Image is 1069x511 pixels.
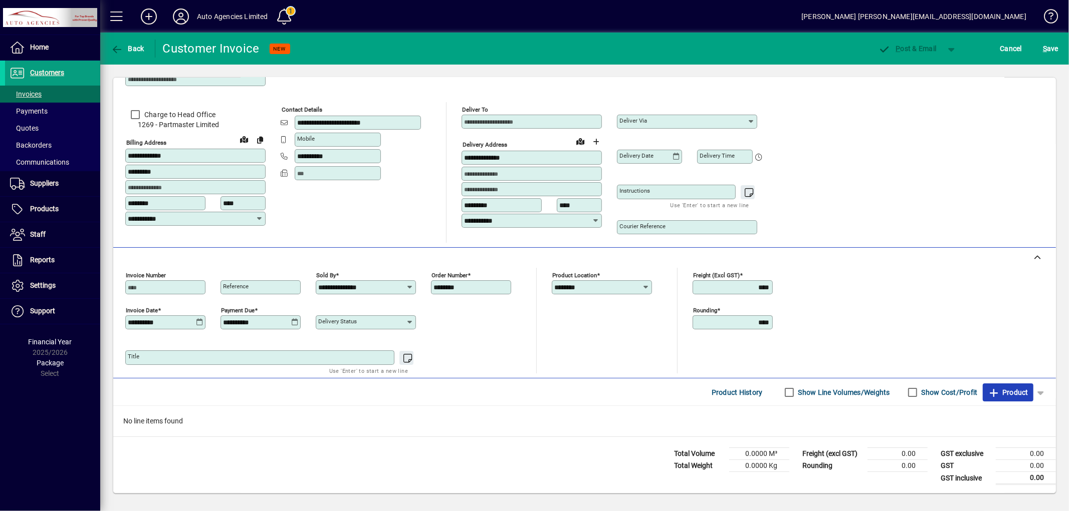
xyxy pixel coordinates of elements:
span: Back [111,45,144,53]
span: Product [988,384,1028,400]
mat-label: Deliver via [619,117,647,124]
mat-label: Invoice number [126,272,166,279]
button: Add [133,8,165,26]
a: Settings [5,273,100,298]
button: Choose address [588,134,604,150]
mat-label: Delivery status [318,318,357,325]
span: Support [30,307,55,315]
a: Knowledge Base [1036,2,1056,35]
button: Profile [165,8,197,26]
td: Rounding [797,460,868,472]
a: Reports [5,248,100,273]
button: Product [983,383,1033,401]
mat-label: Deliver To [462,106,488,113]
a: Home [5,35,100,60]
a: Suppliers [5,171,100,196]
mat-label: Order number [432,272,468,279]
a: Quotes [5,120,100,137]
td: GST inclusive [936,472,996,484]
mat-hint: Use 'Enter' to start a new line [329,365,408,376]
mat-label: Product location [552,272,597,279]
mat-label: Freight (excl GST) [693,272,740,279]
mat-label: Instructions [619,187,650,194]
a: View on map [236,131,252,147]
mat-label: Delivery time [700,152,735,159]
td: Total Weight [669,460,729,472]
td: GST exclusive [936,448,996,460]
td: 0.00 [996,472,1056,484]
span: Communications [10,158,69,166]
span: Package [37,359,64,367]
span: 1269 - Partmaster Limited [125,120,266,130]
mat-label: Delivery date [619,152,654,159]
a: Payments [5,103,100,120]
span: NEW [274,46,286,52]
span: S [1043,45,1047,53]
td: Total Volume [669,448,729,460]
button: Back [108,40,147,58]
span: Home [30,43,49,51]
button: Save [1040,40,1061,58]
td: 0.00 [996,460,1056,472]
mat-label: Courier Reference [619,223,666,230]
span: Cancel [1000,41,1022,57]
td: 0.00 [868,460,928,472]
span: Invoices [10,90,42,98]
td: 0.00 [996,448,1056,460]
span: Payments [10,107,48,115]
td: 0.0000 Kg [729,460,789,472]
mat-label: Mobile [297,135,315,142]
span: Customers [30,69,64,77]
button: Cancel [998,40,1025,58]
td: 0.0000 M³ [729,448,789,460]
label: Charge to Head Office [142,110,216,120]
mat-label: Payment due [221,307,255,314]
div: Auto Agencies Limited [197,9,268,25]
td: GST [936,460,996,472]
a: Support [5,299,100,324]
span: ave [1043,41,1058,57]
mat-label: Invoice date [126,307,158,314]
div: Customer Invoice [163,41,260,57]
button: Product History [708,383,767,401]
a: Backorders [5,137,100,154]
span: Product History [712,384,763,400]
label: Show Cost/Profit [920,387,978,397]
div: No line items found [113,406,1056,436]
span: Suppliers [30,179,59,187]
button: Post & Email [874,40,942,58]
span: P [896,45,901,53]
span: ost & Email [879,45,937,53]
app-page-header-button: Back [100,40,155,58]
td: 0.00 [868,448,928,460]
mat-label: Reference [223,283,249,290]
span: Financial Year [29,338,72,346]
mat-label: Title [128,353,139,360]
a: Products [5,197,100,222]
a: Staff [5,222,100,247]
a: View on map [572,133,588,149]
button: Copy to Delivery address [252,132,268,148]
div: [PERSON_NAME] [PERSON_NAME][EMAIL_ADDRESS][DOMAIN_NAME] [801,9,1026,25]
mat-label: Rounding [693,307,717,314]
a: Invoices [5,86,100,103]
span: Reports [30,256,55,264]
label: Show Line Volumes/Weights [796,387,890,397]
span: Settings [30,281,56,289]
span: Staff [30,230,46,238]
span: Backorders [10,141,52,149]
span: Quotes [10,124,39,132]
span: Products [30,205,59,213]
mat-hint: Use 'Enter' to start a new line [671,199,749,211]
a: Communications [5,154,100,171]
mat-label: Sold by [316,272,336,279]
td: Freight (excl GST) [797,448,868,460]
